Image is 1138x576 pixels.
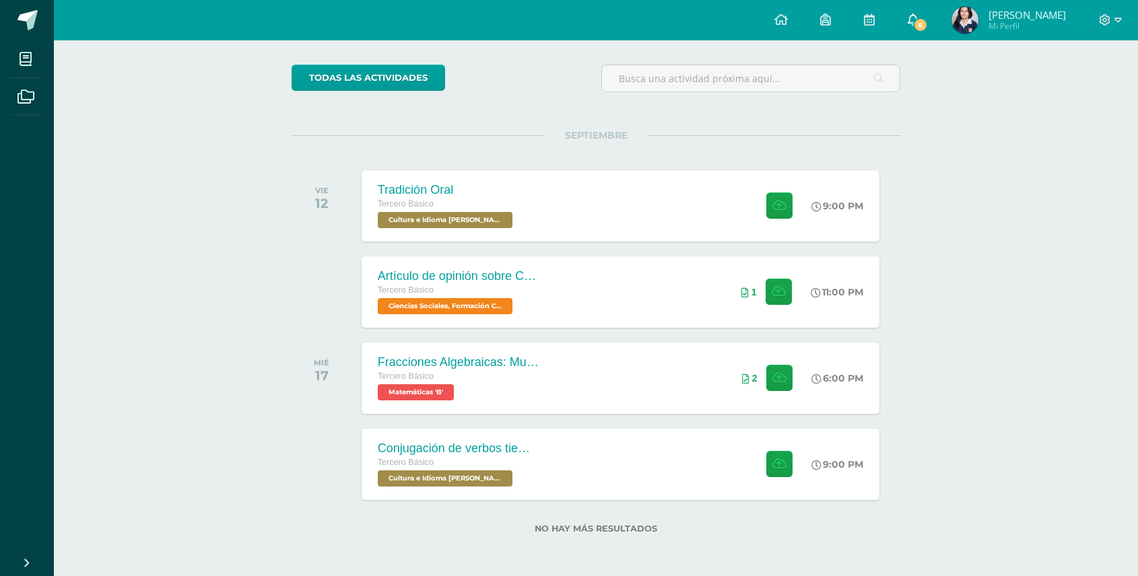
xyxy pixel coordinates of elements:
[378,355,539,369] div: Fracciones Algebraicas: Multiplicación y División
[314,358,329,367] div: MIÉ
[378,470,512,487] span: Cultura e Idioma Maya Garífuna o Xinca 'B'
[378,441,539,456] div: Conjugación de verbos tiempo pasado en kaqchikel
[811,200,863,212] div: 9:00 PM
[811,286,863,298] div: 11:00 PM
[378,285,434,295] span: Tercero Básico
[378,269,539,283] div: Artículo de opinión sobre Conflicto Armado Interno
[811,458,863,470] div: 9:00 PM
[314,367,329,384] div: 17
[913,17,928,32] span: 6
[378,458,434,467] span: Tercero Básico
[989,8,1066,22] span: [PERSON_NAME]
[752,373,758,384] span: 2
[378,212,512,228] span: Cultura e Idioma Maya Garífuna o Xinca 'B'
[951,7,978,34] img: c3379e3e316f8c350730d615da467e8b.png
[378,384,454,400] span: Matemáticas 'B'
[811,372,863,384] div: 6:00 PM
[292,65,445,91] a: todas las Actividades
[543,129,649,141] span: SEPTIEMBRE
[602,65,900,92] input: Busca una actividad próxima aquí...
[378,371,434,381] span: Tercero Básico
[378,183,516,197] div: Tradición Oral
[378,199,434,209] span: Tercero Básico
[315,195,329,211] div: 12
[315,186,329,195] div: VIE
[742,373,758,384] div: Archivos entregados
[292,524,901,534] label: No hay más resultados
[741,287,757,297] div: Archivos entregados
[989,20,1066,32] span: Mi Perfil
[378,298,512,314] span: Ciencias Sociales, Formación Ciudadana e Interculturalidad 'B'
[751,287,757,297] span: 1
